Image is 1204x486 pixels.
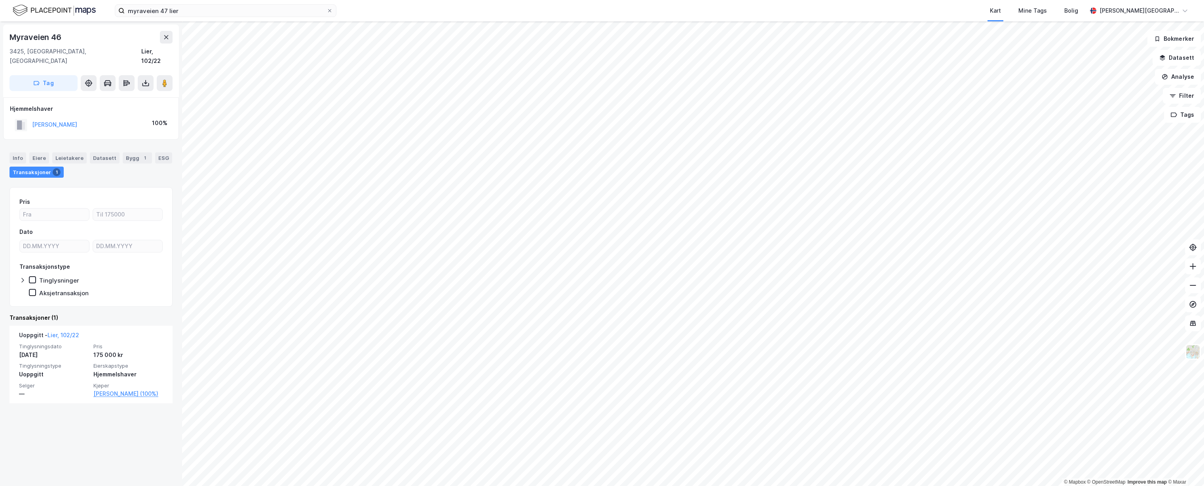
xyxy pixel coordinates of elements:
div: 1 [53,168,61,176]
div: 1 [141,154,149,162]
div: [PERSON_NAME][GEOGRAPHIC_DATA] [1100,6,1179,15]
div: Transaksjoner [9,167,64,178]
a: Improve this map [1128,479,1167,485]
span: Selger [19,382,89,389]
button: Filter [1163,88,1201,104]
div: Info [9,152,26,163]
div: Pris [19,197,30,207]
div: [DATE] [19,350,89,360]
div: 175 000 kr [93,350,163,360]
div: Hjemmelshaver [10,104,172,114]
input: DD.MM.YYYY [20,240,89,252]
button: Tag [9,75,78,91]
span: Pris [93,343,163,350]
span: Tinglysningstype [19,363,89,369]
div: Myraveien 46 [9,31,63,44]
div: Uoppgitt - [19,330,79,343]
div: Aksjetransaksjon [39,289,89,297]
iframe: Chat Widget [1164,448,1204,486]
span: Kjøper [93,382,163,389]
input: DD.MM.YYYY [93,240,162,252]
span: Eierskapstype [93,363,163,369]
img: Z [1185,344,1200,359]
img: logo.f888ab2527a4732fd821a326f86c7f29.svg [13,4,96,17]
a: [PERSON_NAME] (100%) [93,389,163,399]
div: Bolig [1064,6,1078,15]
div: Kontrollprogram for chat [1164,448,1204,486]
div: Dato [19,227,33,237]
div: Datasett [90,152,120,163]
a: Mapbox [1064,479,1086,485]
div: Mine Tags [1018,6,1047,15]
button: Datasett [1153,50,1201,66]
div: 100% [152,118,167,128]
div: Leietakere [52,152,87,163]
div: Kart [990,6,1001,15]
div: 3425, [GEOGRAPHIC_DATA], [GEOGRAPHIC_DATA] [9,47,141,66]
input: Fra [20,209,89,220]
div: Eiere [29,152,49,163]
div: ESG [155,152,172,163]
a: Lier, 102/22 [47,332,79,338]
div: — [19,389,89,399]
div: Tinglysninger [39,277,79,284]
input: Søk på adresse, matrikkel, gårdeiere, leietakere eller personer [125,5,327,17]
a: OpenStreetMap [1087,479,1126,485]
div: Bygg [123,152,152,163]
div: Transaksjoner (1) [9,313,173,323]
button: Tags [1164,107,1201,123]
span: Tinglysningsdato [19,343,89,350]
div: Uoppgitt [19,370,89,379]
input: Til 175000 [93,209,162,220]
button: Bokmerker [1147,31,1201,47]
div: Transaksjonstype [19,262,70,271]
div: Hjemmelshaver [93,370,163,379]
div: Lier, 102/22 [141,47,173,66]
button: Analyse [1155,69,1201,85]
